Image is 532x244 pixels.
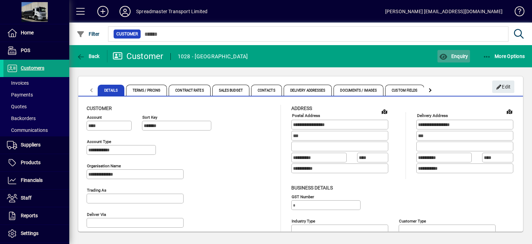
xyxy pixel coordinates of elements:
span: Details [98,85,124,96]
span: Business details [291,185,333,191]
a: Staff [3,190,69,207]
mat-label: Trading as [87,188,106,193]
button: Add [92,5,114,18]
span: Terms / Pricing [126,85,167,96]
span: Enquiry [439,53,468,59]
span: Documents / Images [334,85,383,96]
a: Reports [3,207,69,225]
span: Financials [21,177,43,183]
button: Profile [114,5,136,18]
span: Staff [21,195,32,201]
span: Custom Fields [385,85,424,96]
a: Knowledge Base [509,1,523,24]
button: Filter [75,28,101,40]
span: Delivery Addresses [284,85,332,96]
a: Settings [3,225,69,242]
a: Backorders [3,112,69,124]
span: Sales Budget [212,85,249,96]
span: POS [21,48,30,53]
button: Edit [492,81,514,93]
mat-label: GST Number [292,194,314,199]
span: Communications [7,127,48,133]
a: View on map [504,106,515,117]
span: Reports [21,213,38,218]
span: Contacts [251,85,282,96]
button: More Options [481,50,527,62]
button: Back [75,50,101,62]
span: Suppliers [21,142,41,148]
app-page-header-button: Back [69,50,107,62]
span: Products [21,160,41,165]
span: Settings [21,230,38,236]
mat-label: Account [87,115,102,120]
span: Payments [7,92,33,98]
span: Back [77,53,100,59]
mat-label: Account Type [87,139,111,144]
div: Customer [113,51,163,62]
span: Contract Rates [169,85,210,96]
span: Invoices [7,80,29,86]
mat-label: Organisation name [87,163,121,168]
a: Communications [3,124,69,136]
span: Address [291,106,312,111]
a: Products [3,154,69,171]
a: Invoices [3,77,69,89]
span: Home [21,30,34,35]
a: POS [3,42,69,59]
span: Quotes [7,104,27,109]
span: More Options [483,53,525,59]
mat-label: Customer type [399,218,426,223]
div: Spreadmaster Transport Limited [136,6,207,17]
span: Backorders [7,116,36,121]
mat-label: Deliver via [87,212,106,217]
span: Customer [87,106,112,111]
a: Quotes [3,101,69,112]
span: Filter [77,31,100,37]
span: Customers [21,65,44,71]
span: Customer [116,31,138,37]
span: Edit [496,81,511,93]
a: Payments [3,89,69,101]
div: 1028 - [GEOGRAPHIC_DATA] [178,51,248,62]
mat-label: Sort key [142,115,157,120]
a: Suppliers [3,136,69,154]
mat-label: Industry type [292,218,315,223]
a: Financials [3,172,69,189]
div: [PERSON_NAME] [EMAIL_ADDRESS][DOMAIN_NAME] [385,6,503,17]
a: View on map [379,106,390,117]
button: Enquiry [437,50,470,62]
a: Home [3,24,69,42]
